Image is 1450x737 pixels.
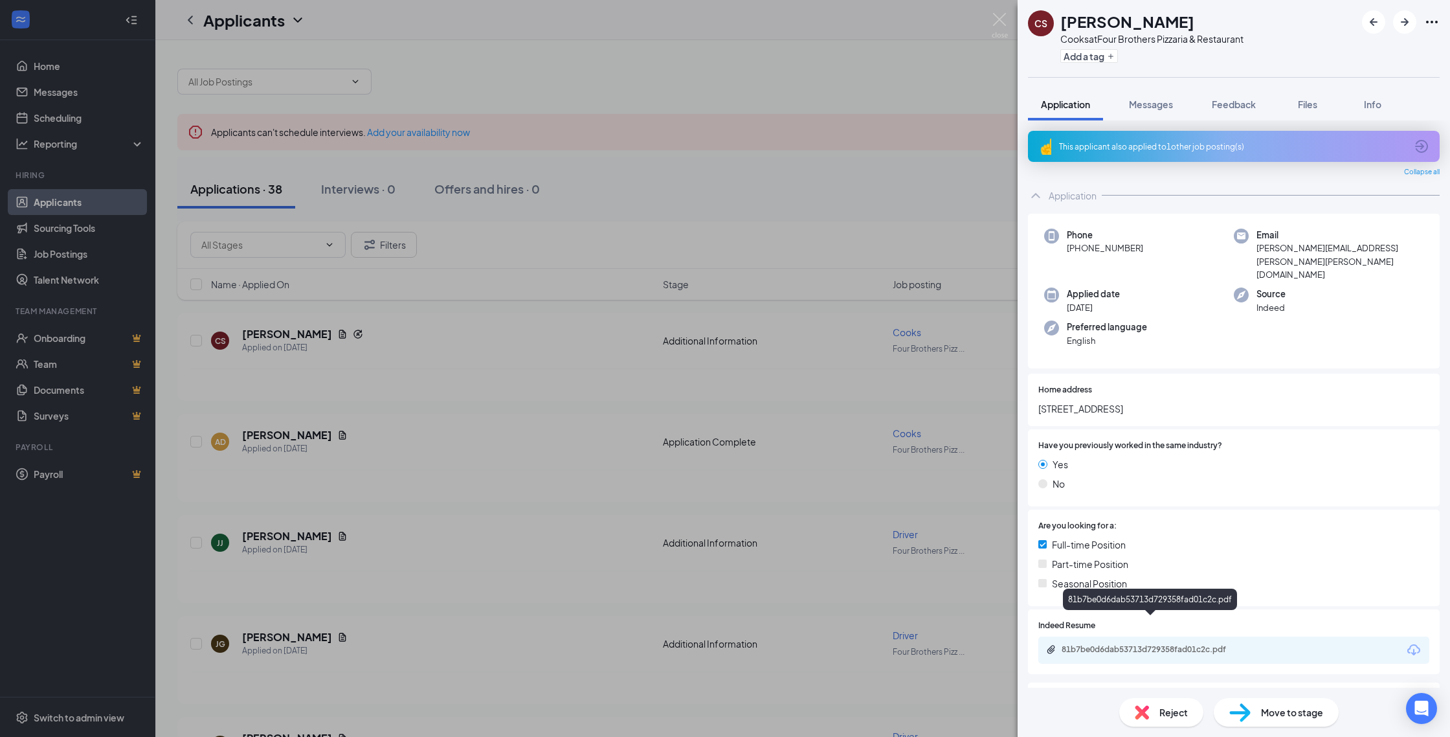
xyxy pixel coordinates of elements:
div: CS [1034,17,1047,30]
span: Seasonal Position [1052,576,1127,591]
span: Move to stage [1261,705,1323,720]
div: This applicant also applied to 1 other job posting(s) [1059,141,1406,152]
svg: ChevronUp [1028,188,1043,203]
span: Yes [1053,457,1068,471]
span: Application [1041,98,1090,110]
a: Paperclip81b7be0d6dab53713d729358fad01c2c.pdf [1046,644,1256,657]
span: [PHONE_NUMBER] [1067,242,1143,255]
svg: Plus [1107,52,1115,60]
div: Open Intercom Messenger [1406,693,1437,724]
div: Cooks at Four Brothers Pizzaria & Restaurant [1060,32,1244,45]
span: Home address [1038,384,1092,396]
span: Indeed [1256,301,1286,314]
span: [STREET_ADDRESS] [1038,402,1429,416]
svg: ArrowCircle [1414,139,1429,154]
svg: Ellipses [1424,14,1440,30]
span: Indeed Resume [1038,620,1095,632]
button: ArrowLeftNew [1362,10,1385,34]
span: Messages [1129,98,1173,110]
span: [DATE] [1067,301,1120,314]
span: Email [1256,229,1423,242]
span: English [1067,334,1147,347]
svg: Paperclip [1046,644,1056,655]
span: Reject [1159,705,1188,720]
span: Full-time Position [1052,538,1126,552]
span: Feedback [1212,98,1256,110]
span: [PERSON_NAME][EMAIL_ADDRESS][PERSON_NAME][PERSON_NAME][DOMAIN_NAME] [1256,242,1423,281]
span: Files [1298,98,1317,110]
span: Source [1256,288,1286,300]
svg: ArrowLeftNew [1366,14,1381,30]
span: Part-time Position [1052,557,1128,571]
button: ArrowRight [1393,10,1416,34]
div: 81b7be0d6dab53713d729358fad01c2c.pdf [1063,589,1237,610]
span: Preferred language [1067,321,1147,334]
span: Are you looking for a: [1038,520,1117,532]
div: 81b7be0d6dab53713d729358fad01c2c.pdf [1062,644,1243,655]
span: No [1053,477,1065,491]
span: Phone [1067,229,1143,242]
span: Collapse all [1404,167,1440,177]
button: PlusAdd a tag [1060,49,1118,63]
span: Applied date [1067,288,1120,300]
div: Application [1049,189,1097,202]
span: Have you previously worked in the same industry? [1038,440,1222,452]
svg: Download [1406,642,1422,658]
svg: ArrowRight [1397,14,1412,30]
span: Info [1364,98,1381,110]
h1: [PERSON_NAME] [1060,10,1194,32]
